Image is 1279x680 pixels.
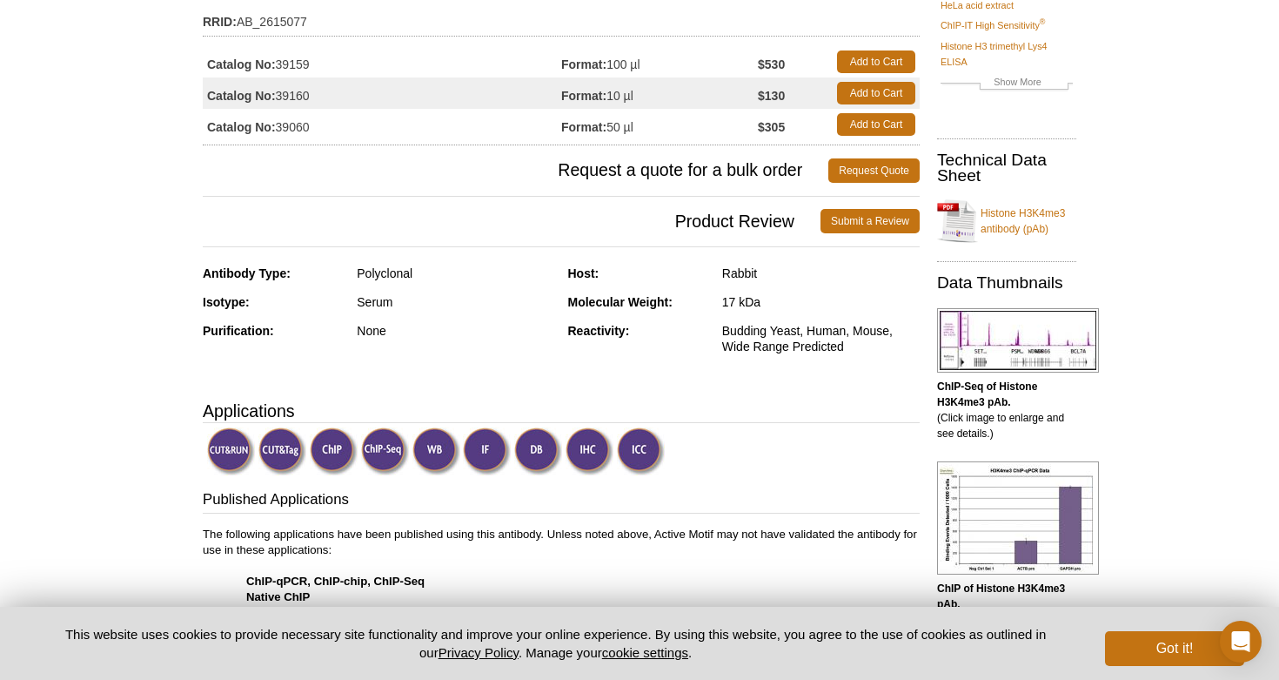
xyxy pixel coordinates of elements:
p: (Click image to enlarge and see details.) [937,581,1076,643]
strong: Purification: [203,324,274,338]
button: cookie settings [602,645,688,660]
td: 39159 [203,46,561,77]
td: 39060 [203,109,561,140]
strong: $530 [758,57,785,72]
strong: Native ChIP [246,590,310,603]
strong: CUT&RUN, CUT&Tag [246,606,361,619]
div: Rabbit [722,266,920,281]
td: 50 µl [561,109,758,140]
div: Serum [357,294,554,310]
strong: $305 [758,119,785,135]
strong: RRID: [203,14,237,30]
strong: Catalog No: [207,57,276,72]
h3: Applications [203,398,920,424]
h3: Published Applications [203,489,920,514]
strong: ChIP-qPCR, ChIP-chip, ChIP-Seq [246,575,425,588]
img: Immunocytochemistry Validated [617,428,665,475]
a: Histone H3K4me3 antibody (pAb) [937,195,1076,247]
h2: Technical Data Sheet [937,152,1076,184]
span: Product Review [203,209,820,233]
p: (Click image to enlarge and see details.) [937,379,1076,441]
strong: Reactivity: [568,324,630,338]
img: CUT&RUN Validated [207,428,255,475]
strong: Molecular Weight: [568,295,673,309]
td: 39160 [203,77,561,109]
b: ChIP of Histone H3K4me3 pAb. [937,582,1065,610]
div: None [357,323,554,339]
a: Add to Cart [837,113,915,136]
h2: Data Thumbnails [937,275,1076,291]
sup: ® [1040,18,1046,27]
strong: Format: [561,119,606,135]
strong: Catalog No: [207,119,276,135]
img: Histone H3K4me3 antibody (pAb) tested by ChIP. [937,461,1099,575]
img: ChIP-Seq Validated [361,428,409,475]
a: Submit a Review [820,209,920,233]
div: Polyclonal [357,266,554,281]
img: Immunohistochemistry Validated [566,428,613,475]
img: Immunofluorescence Validated [463,428,511,475]
img: CUT&Tag Validated [258,428,306,475]
strong: Format: [561,88,606,104]
img: ChIP Validated [310,428,358,475]
td: AB_2615077 [203,3,920,31]
a: Add to Cart [837,50,915,73]
b: ChIP-Seq of Histone H3K4me3 pAb. [937,380,1037,408]
img: Western Blot Validated [412,428,460,475]
button: Got it! [1105,631,1244,666]
img: Histone H3K4me3 antibody (pAb) tested by ChIP-Seq. [937,308,1099,373]
strong: Antibody Type: [203,266,291,280]
strong: Isotype: [203,295,250,309]
div: Budding Yeast, Human, Mouse, Wide Range Predicted [722,323,920,354]
strong: Catalog No: [207,88,276,104]
a: Request Quote [828,158,920,183]
strong: Format: [561,57,606,72]
div: Open Intercom Messenger [1220,621,1262,663]
img: Dot Blot Validated [514,428,562,475]
td: 100 µl [561,46,758,77]
div: 17 kDa [722,294,920,310]
span: Request a quote for a bulk order [203,158,828,183]
p: This website uses cookies to provide necessary site functionality and improve your online experie... [35,625,1076,662]
a: Add to Cart [837,82,915,104]
a: Show More [941,74,1073,94]
strong: Host: [568,266,599,280]
a: Privacy Policy [439,645,519,660]
td: 10 µl [561,77,758,109]
a: ChIP-IT High Sensitivity® [941,17,1045,33]
a: Histone H3 trimethyl Lys4 ELISA [941,38,1073,70]
strong: $130 [758,88,785,104]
